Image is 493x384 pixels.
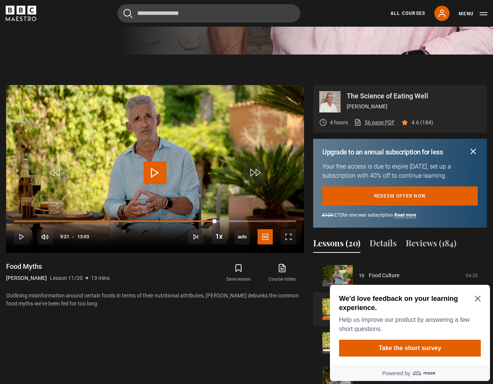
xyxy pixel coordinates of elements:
button: Playback Rate [211,229,227,244]
p: 13 mins [91,274,110,282]
div: Current quality: 720p [235,229,250,244]
div: Progress Bar [14,220,296,222]
p: for one year subscription. [322,212,478,219]
span: £120 [322,212,333,218]
a: All Courses [391,10,425,17]
button: Fullscreen [281,229,296,244]
button: Save lesson [217,262,260,284]
span: £72 [334,212,342,218]
span: 13:03 [77,230,89,244]
a: 56 page PDF [354,119,395,127]
button: Toggle navigation [459,10,487,18]
h2: We'd love feedback on your learning experience. [12,12,151,31]
p: [PERSON_NAME] [347,103,481,111]
h1: Food Myths [6,262,110,271]
p: 4.6 (184) [411,119,433,127]
a: Food Culture [369,272,399,280]
button: Next Lesson [188,229,203,244]
button: Reviews (184) [406,237,456,253]
p: Help us improve our product by answering a few short questions. [12,34,151,52]
button: Play [14,229,29,244]
button: Details [370,237,397,253]
p: Lesson 11/20 [50,274,83,282]
button: Mute [37,229,53,244]
p: [PERSON_NAME] [6,274,47,282]
button: Take the short survey [12,58,154,75]
p: Your free access is due to expire [DATE], set up a subscription with 40% off to continue learning. [322,162,478,180]
div: Optional study invitation [3,3,163,99]
a: Redeem offer now [322,186,478,206]
button: Captions [258,229,273,244]
span: - [72,234,74,239]
a: Read more [394,212,416,218]
button: Submit the search query [123,9,133,18]
span: auto [235,229,250,244]
a: Powered by maze [3,84,163,99]
video-js: Video Player [6,85,304,253]
p: 4 hours [330,119,348,127]
input: Search [117,4,300,22]
p: Outlining misinformation around certain foods in terms of their nutritional attributes, [PERSON_N... [6,292,304,308]
p: The Science of Eating Well [347,93,481,100]
span: 9:21 [60,230,69,244]
svg: BBC Maestro [6,6,36,21]
a: Course notes [261,262,304,284]
h2: Upgrade to an annual subscription for less [322,148,443,156]
button: Close Maze Prompt [148,14,154,20]
button: Lessons (20) [313,237,360,253]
